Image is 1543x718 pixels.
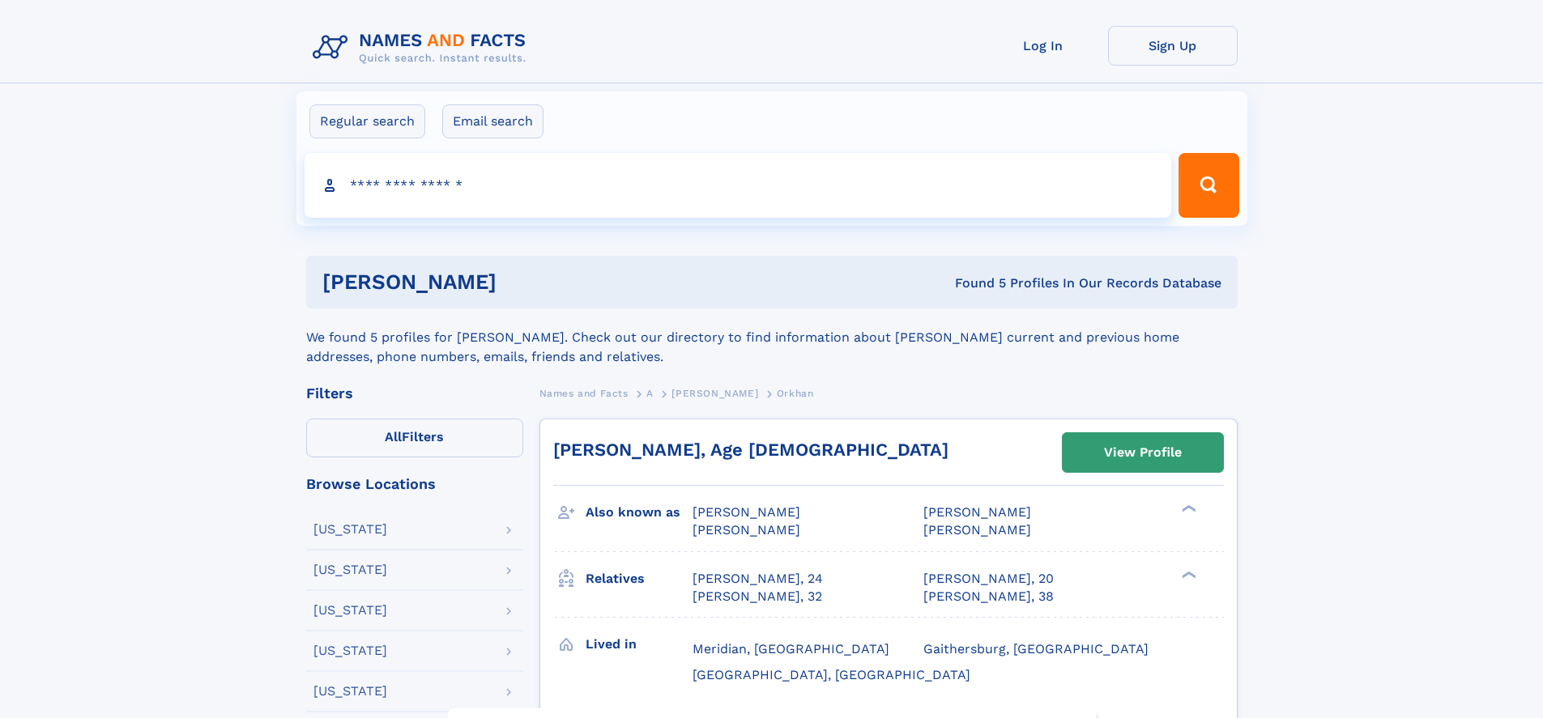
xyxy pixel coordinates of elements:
[313,523,387,536] div: [US_STATE]
[671,383,758,403] a: [PERSON_NAME]
[923,570,1054,588] a: [PERSON_NAME], 20
[385,429,402,444] span: All
[923,504,1031,520] span: [PERSON_NAME]
[1179,153,1238,218] button: Search Button
[1178,569,1197,580] div: ❯
[693,588,822,605] a: [PERSON_NAME], 32
[313,644,387,657] div: [US_STATE]
[923,588,1054,605] a: [PERSON_NAME], 38
[693,667,970,682] span: [GEOGRAPHIC_DATA], [GEOGRAPHIC_DATA]
[305,153,1172,218] input: search input
[586,499,693,526] h3: Also known as
[646,388,654,399] span: A
[309,104,425,138] label: Regular search
[539,383,629,403] a: Names and Facts
[693,504,800,520] span: [PERSON_NAME]
[693,570,823,588] a: [PERSON_NAME], 24
[313,685,387,698] div: [US_STATE]
[322,272,726,292] h1: [PERSON_NAME]
[1063,433,1223,472] a: View Profile
[1108,26,1238,66] a: Sign Up
[978,26,1108,66] a: Log In
[306,26,539,70] img: Logo Names and Facts
[306,308,1238,367] div: We found 5 profiles for [PERSON_NAME]. Check out our directory to find information about [PERSON_...
[693,641,889,656] span: Meridian, [GEOGRAPHIC_DATA]
[442,104,543,138] label: Email search
[306,477,523,491] div: Browse Locations
[777,388,814,399] span: Orkhan
[586,631,693,658] h3: Lived in
[586,565,693,593] h3: Relatives
[313,563,387,576] div: [US_STATE]
[306,386,523,401] div: Filters
[646,383,654,403] a: A
[1178,503,1197,514] div: ❯
[313,604,387,617] div: [US_STATE]
[306,418,523,457] label: Filters
[671,388,758,399] span: [PERSON_NAME]
[923,522,1031,537] span: [PERSON_NAME]
[923,641,1149,656] span: Gaithersburg, [GEOGRAPHIC_DATA]
[726,274,1221,292] div: Found 5 Profiles In Our Records Database
[693,522,800,537] span: [PERSON_NAME]
[1104,434,1182,471] div: View Profile
[553,440,948,460] a: [PERSON_NAME], Age [DEMOGRAPHIC_DATA]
